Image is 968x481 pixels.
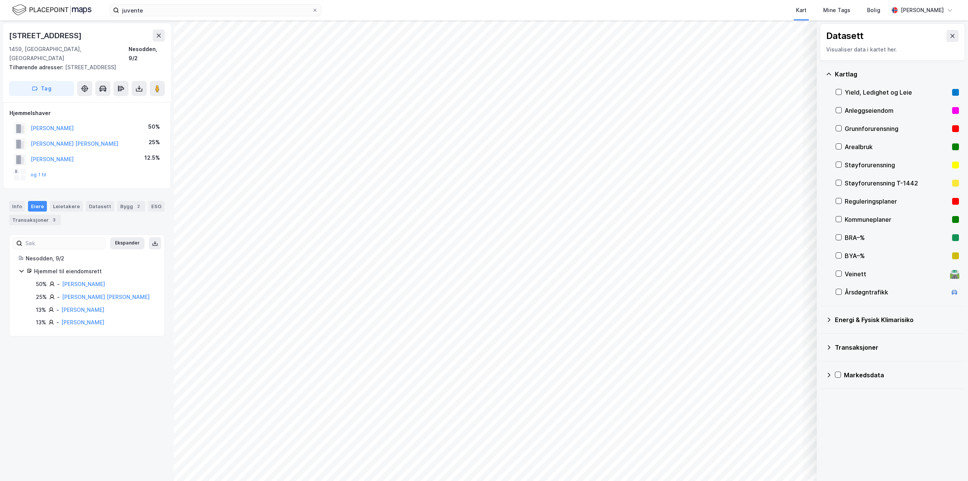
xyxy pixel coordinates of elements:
div: Bolig [867,6,880,15]
img: logo.f888ab2527a4732fd821a326f86c7f29.svg [12,3,92,17]
button: Tag [9,81,74,96]
div: Grunnforurensning [845,124,949,133]
div: Datasett [826,30,864,42]
div: Kartlag [835,70,959,79]
div: Info [9,201,25,212]
div: Nesodden, 9/2 [129,45,165,63]
div: 🛣️ [949,269,960,279]
div: 12.5% [144,153,160,162]
div: - [56,305,59,314]
div: - [56,318,59,327]
div: Årsdøgntrafikk [845,288,947,297]
div: Mine Tags [823,6,850,15]
div: Støyforurensning T-1442 [845,179,949,188]
div: BRA–% [845,233,949,242]
div: 25% [36,293,47,302]
div: Anleggseiendom [845,106,949,115]
div: Transaksjoner [9,215,61,225]
a: [PERSON_NAME] [62,281,105,287]
div: [PERSON_NAME] [901,6,944,15]
iframe: Chat Widget [930,445,968,481]
div: [STREET_ADDRESS] [9,30,83,42]
a: [PERSON_NAME] [PERSON_NAME] [62,294,150,300]
div: Transaksjoner [835,343,959,352]
div: Kontrollprogram for chat [930,445,968,481]
div: - [57,293,60,302]
div: 2 [135,202,142,210]
a: [PERSON_NAME] [61,319,104,325]
div: Hjemmelshaver [9,109,164,118]
div: 50% [148,122,160,131]
div: Bygg [117,201,145,212]
div: Datasett [86,201,114,212]
div: Kommuneplaner [845,215,949,224]
div: 50% [36,280,47,289]
div: 13% [36,305,46,314]
div: Yield, Ledighet og Leie [845,88,949,97]
span: Tilhørende adresser: [9,64,65,70]
div: [STREET_ADDRESS] [9,63,159,72]
div: Markedsdata [844,370,959,380]
div: Eiere [28,201,47,212]
div: Reguleringsplaner [845,197,949,206]
div: 3 [50,216,58,224]
div: BYA–% [845,251,949,260]
div: Kart [796,6,807,15]
div: Energi & Fysisk Klimarisiko [835,315,959,324]
div: 13% [36,318,46,327]
div: Leietakere [50,201,83,212]
div: ESG [148,201,164,212]
div: Veinett [845,269,947,279]
div: - [57,280,60,289]
div: 1459, [GEOGRAPHIC_DATA], [GEOGRAPHIC_DATA] [9,45,129,63]
button: Ekspander [110,237,144,249]
a: [PERSON_NAME] [61,307,104,313]
div: Støyforurensning [845,160,949,170]
div: Hjemmel til eiendomsrett [34,267,155,276]
input: Søk på adresse, matrikkel, gårdeiere, leietakere eller personer [119,5,312,16]
input: Søk [22,238,105,249]
div: Nesodden, 9/2 [26,254,155,263]
div: Visualiser data i kartet her. [826,45,959,54]
div: 25% [149,138,160,147]
div: Arealbruk [845,142,949,151]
